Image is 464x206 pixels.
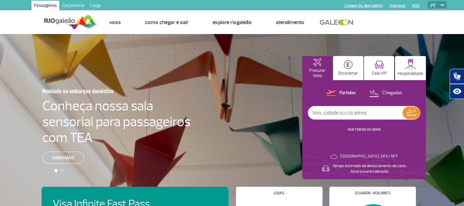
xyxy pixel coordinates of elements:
[355,191,391,195] h4: Guarda-volumes
[372,71,387,76] p: Sala VIP
[276,19,304,26] a: Atendimento
[213,19,252,26] a: Explore RIOgaleão
[398,71,423,76] p: Hospitalidade
[306,68,329,78] p: Procurar Voos
[59,1,87,12] a: Corporativo
[332,163,407,174] p: Tempo estimado de deslocamento de carro: Ative a sua localização
[450,84,464,99] button: Abrir recursos assistivos.
[412,3,420,8] a: RQS
[42,98,191,145] h4: Conheça nossa sala sensorial para passageiros com TEA
[145,19,189,26] a: Como chegar e sair
[324,89,358,98] button: Partidas
[405,59,416,69] img: hospitality.svg
[333,56,363,80] button: Estacionar
[395,56,426,80] button: Hospitalidade
[340,154,398,159] p: [GEOGRAPHIC_DATA]: 26°C/78°F
[42,84,157,98] h3: Novidade no embarque doméstico
[302,56,332,80] button: Procurar Voos
[339,90,356,96] p: Partidas
[42,152,84,164] a: Saiba mais
[344,3,383,8] a: Compra On-line GaleOn
[390,3,405,8] a: Imprensa
[450,69,464,84] button: Abrir tradutor de língua de sinais.
[31,1,59,12] a: Passageiros
[313,58,321,66] img: airplaneHomeActive.svg
[450,69,464,99] div: Plugin de acessibilidade da Hand Talk.
[364,56,394,80] button: Sala VIP
[375,61,384,69] img: vipRoom.svg
[348,127,381,132] a: VER TODOS OS VOOS
[344,60,353,69] img: carParkingHome.svg
[382,90,402,96] p: Chegadas
[346,127,383,132] button: VER TODOS OS VOOS
[87,1,104,12] a: Cargo
[274,191,284,195] h4: Lojas
[109,19,121,26] a: Voos
[338,71,358,76] p: Estacionar
[308,106,403,119] input: Voo, cidade ou cia aérea
[367,89,404,98] button: Chegadas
